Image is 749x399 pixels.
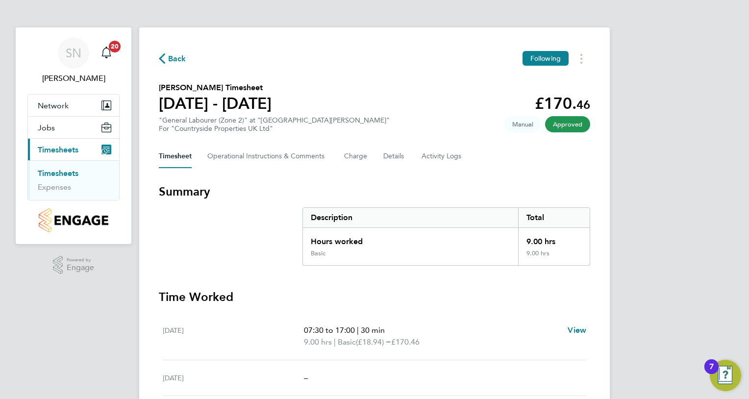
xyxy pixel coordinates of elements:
a: Powered byEngage [53,256,95,274]
button: Timesheets Menu [573,51,590,66]
button: Charge [344,145,368,168]
h3: Time Worked [159,289,590,305]
button: Operational Instructions & Comments [207,145,328,168]
button: Activity Logs [422,145,463,168]
span: – [304,373,308,382]
button: Open Resource Center, 7 new notifications [710,360,741,391]
span: £170.46 [391,337,420,347]
button: Timesheets [28,139,119,160]
span: Simon Nichols [27,73,120,84]
a: Timesheets [38,169,78,178]
span: Timesheets [38,145,78,154]
div: Description [303,208,518,227]
span: Basic [338,336,356,348]
h1: [DATE] - [DATE] [159,94,272,113]
app-decimal: £170. [535,94,590,113]
div: 9.00 hrs [518,228,590,249]
div: Timesheets [28,160,119,200]
span: Network [38,101,69,110]
div: 9.00 hrs [518,249,590,265]
span: Following [530,54,561,63]
span: (£18.94) = [356,337,391,347]
span: Engage [67,264,94,272]
span: This timesheet has been approved. [545,116,590,132]
span: View [568,325,586,335]
button: Following [523,51,569,66]
div: 7 [709,367,714,379]
span: 20 [109,41,121,52]
img: countryside-properties-logo-retina.png [39,208,108,232]
div: [DATE] [163,372,304,384]
h3: Summary [159,184,590,199]
div: "General Labourer (Zone 2)" at "[GEOGRAPHIC_DATA][PERSON_NAME]" [159,116,390,133]
span: Jobs [38,123,55,132]
nav: Main navigation [16,27,131,244]
div: For "Countryside Properties UK Ltd" [159,125,390,133]
button: Details [383,145,406,168]
div: Summary [302,207,590,266]
span: 46 [576,98,590,112]
a: 20 [97,37,116,69]
span: 07:30 to 17:00 [304,325,355,335]
button: Back [159,52,186,65]
span: Back [168,53,186,65]
span: This timesheet was manually created. [504,116,541,132]
h2: [PERSON_NAME] Timesheet [159,82,272,94]
span: Powered by [67,256,94,264]
span: | [334,337,336,347]
div: Total [518,208,590,227]
a: Expenses [38,182,71,192]
button: Timesheet [159,145,192,168]
span: | [357,325,359,335]
button: Jobs [28,117,119,138]
span: 30 min [361,325,385,335]
div: [DATE] [163,324,304,348]
a: SN[PERSON_NAME] [27,37,120,84]
div: Basic [311,249,325,257]
a: View [568,324,586,336]
span: 9.00 hrs [304,337,332,347]
a: Go to home page [27,208,120,232]
div: Hours worked [303,228,518,249]
span: SN [66,47,81,59]
button: Network [28,95,119,116]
